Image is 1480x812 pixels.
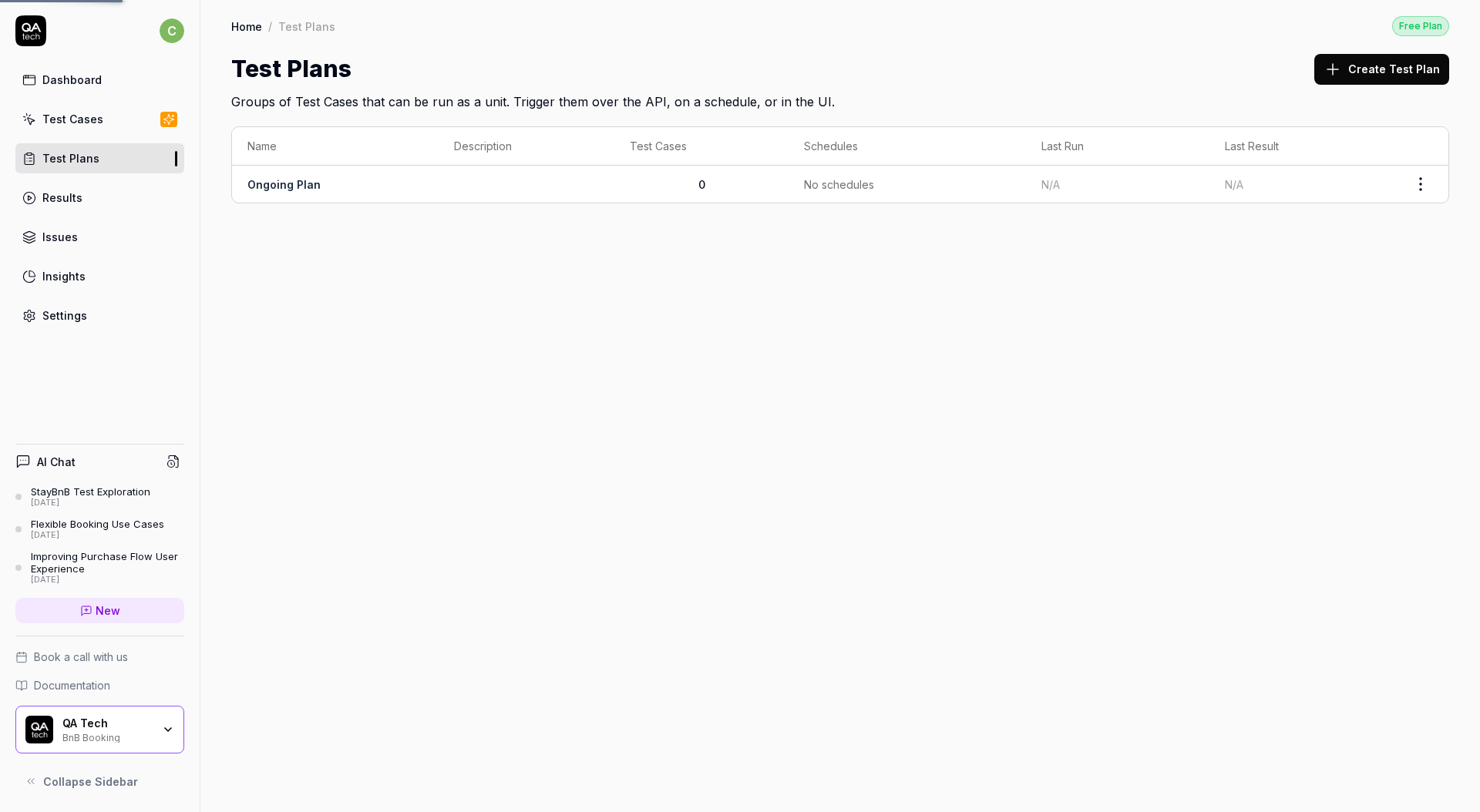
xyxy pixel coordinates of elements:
a: Documentation [15,677,184,693]
a: New [15,598,184,623]
div: Settings [42,307,87,324]
h2: Groups of Test Cases that can be run as a unit. Trigger them over the API, on a schedule, or in t... [231,86,1449,111]
span: N/A [1041,178,1060,191]
a: Home [231,18,262,34]
th: Schedules [789,127,1026,166]
div: Test Plans [42,150,99,166]
a: Results [15,183,184,213]
span: N/A [1225,178,1243,191]
th: Test Cases [614,127,789,166]
h4: AI Chat [37,454,76,470]
button: QA Tech LogoQA TechBnB Booking [15,706,184,753]
a: Issues [15,222,184,252]
span: No schedules [804,176,874,193]
div: Issues [42,229,78,245]
a: Test Plans [15,143,184,173]
div: / [268,18,272,34]
div: Dashboard [42,72,102,88]
a: Insights [15,261,184,291]
a: Ongoing Plan [247,178,321,191]
th: Description [439,127,614,166]
div: StayBnB Test Exploration [31,485,150,498]
div: [DATE] [31,498,150,508]
a: Book a call with us [15,649,184,665]
div: Flexible Booking Use Cases [31,518,164,530]
div: [DATE] [31,575,184,586]
div: [DATE] [31,530,164,541]
span: Documentation [34,677,110,693]
span: Book a call with us [34,649,128,665]
span: c [160,18,184,43]
th: Name [232,127,439,166]
button: Create Test Plan [1314,54,1449,85]
div: Improving Purchase Flow User Experience [31,550,184,575]
div: Test Cases [42,111,103,127]
a: Improving Purchase Flow User Experience[DATE] [15,550,184,586]
div: Free Plan [1392,16,1449,36]
img: QA Tech Logo [25,716,53,743]
div: Insights [42,268,86,284]
button: c [160,15,184,46]
a: Flexible Booking Use Cases[DATE] [15,518,184,541]
div: BnB Booking [62,730,152,743]
a: Free Plan [1392,15,1449,36]
a: Dashboard [15,65,184,95]
div: QA Tech [62,716,152,730]
span: Collapse Sidebar [43,773,138,790]
h1: Test Plans [231,52,351,86]
th: Last Result [1209,127,1393,166]
th: Last Run [1026,127,1209,166]
a: Test Cases [15,104,184,134]
div: Results [42,190,82,206]
a: StayBnB Test Exploration[DATE] [15,485,184,508]
button: Collapse Sidebar [15,766,184,797]
a: Settings [15,300,184,331]
div: Test Plans [278,18,335,34]
span: 0 [698,178,705,191]
span: New [96,602,120,619]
